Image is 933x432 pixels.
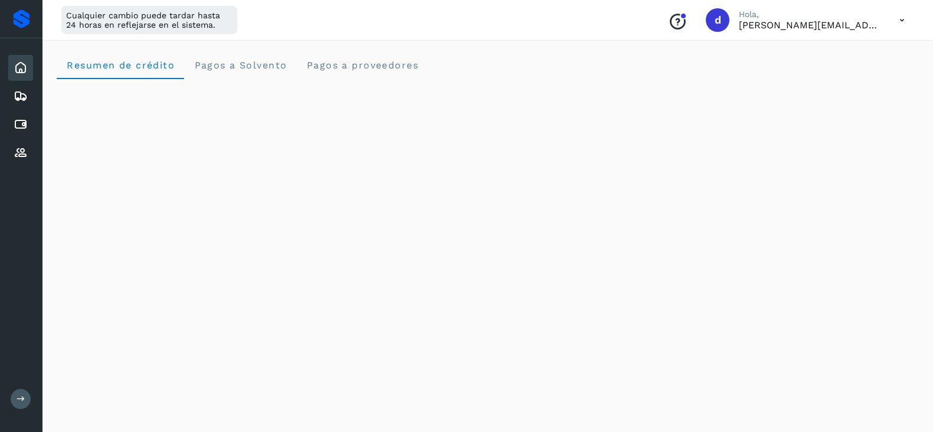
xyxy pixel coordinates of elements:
span: Pagos a proveedores [306,60,418,71]
div: Inicio [8,55,33,81]
div: Cualquier cambio puede tardar hasta 24 horas en reflejarse en el sistema. [61,6,237,34]
span: Pagos a Solvento [194,60,287,71]
p: Hola, [739,9,880,19]
div: Proveedores [8,140,33,166]
span: Resumen de crédito [66,60,175,71]
div: Embarques [8,83,33,109]
div: Cuentas por pagar [8,112,33,138]
p: d.corvera@partrunner.com [739,19,880,31]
